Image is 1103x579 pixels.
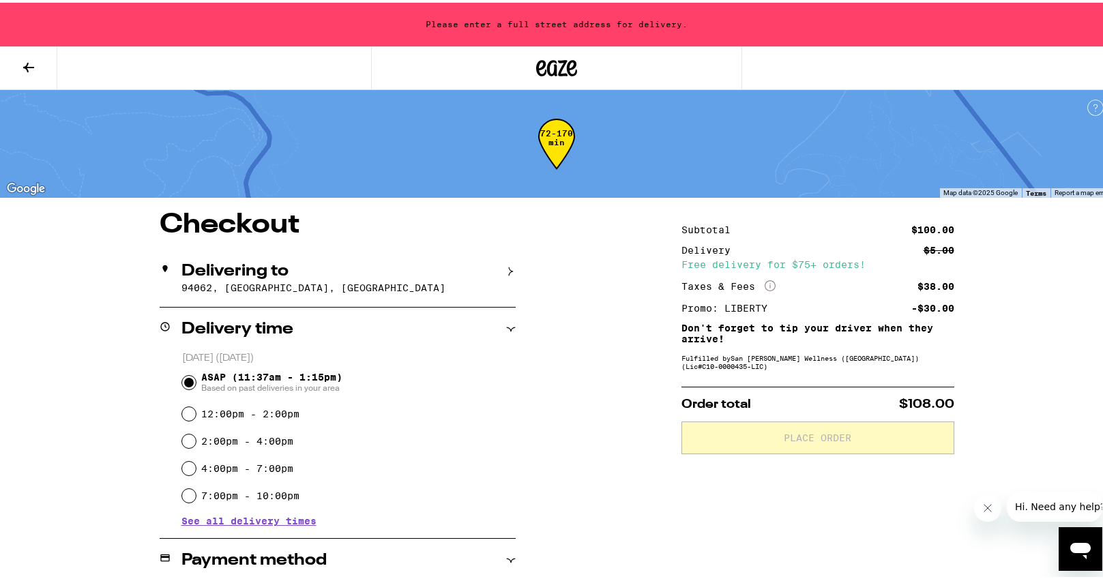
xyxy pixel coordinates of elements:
[681,243,740,252] div: Delivery
[784,430,851,440] span: Place Order
[681,278,776,290] div: Taxes & Fees
[681,419,954,451] button: Place Order
[924,243,954,252] div: $5.00
[943,186,1018,194] span: Map data ©2025 Google
[911,222,954,232] div: $100.00
[181,550,327,566] h2: Payment method
[899,396,954,408] span: $108.00
[1059,524,1102,568] iframe: Button to launch messaging window
[8,10,98,20] span: Hi. Need any help?
[3,177,48,195] img: Google
[911,301,954,310] div: -$30.00
[201,369,342,391] span: ASAP (11:37am - 1:15pm)
[201,433,293,444] label: 2:00pm - 4:00pm
[181,261,289,277] h2: Delivering to
[181,280,516,291] p: 94062, [GEOGRAPHIC_DATA], [GEOGRAPHIC_DATA]
[681,222,740,232] div: Subtotal
[681,320,954,342] p: Don't forget to tip your driver when they arrive!
[182,349,516,362] p: [DATE] ([DATE])
[181,318,293,335] h2: Delivery time
[201,380,342,391] span: Based on past deliveries in your area
[681,351,954,368] div: Fulfilled by San [PERSON_NAME] Wellness ([GEOGRAPHIC_DATA]) (Lic# C10-0000435-LIC )
[917,279,954,288] div: $38.00
[1007,489,1102,519] iframe: Message from company
[201,406,299,417] label: 12:00pm - 2:00pm
[974,492,1001,519] iframe: Close message
[681,396,751,408] span: Order total
[201,460,293,471] label: 4:00pm - 7:00pm
[3,177,48,195] a: Open this area in Google Maps (opens a new window)
[181,514,317,523] button: See all delivery times
[681,257,954,267] div: Free delivery for $75+ orders!
[201,488,299,499] label: 7:00pm - 10:00pm
[538,126,575,177] div: 72-170 min
[160,209,516,236] h1: Checkout
[1026,186,1046,194] a: Terms
[681,301,777,310] div: Promo: LIBERTY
